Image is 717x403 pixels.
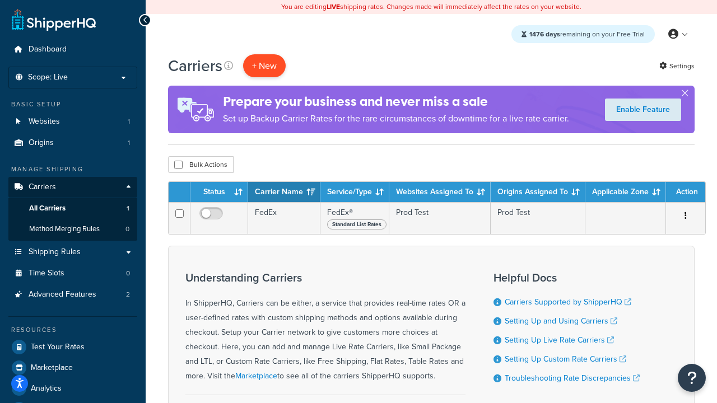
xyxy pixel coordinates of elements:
[223,92,569,111] h4: Prepare your business and never miss a sale
[29,224,100,234] span: Method Merging Rules
[128,117,130,126] span: 1
[31,363,73,373] span: Marketplace
[8,177,137,241] li: Carriers
[320,202,389,234] td: FedEx®
[235,370,277,382] a: Marketplace
[8,263,137,284] li: Time Slots
[529,29,560,39] strong: 1476 days
[8,100,137,109] div: Basic Setup
[243,54,286,77] button: + New
[29,247,81,257] span: Shipping Rules
[127,204,129,213] span: 1
[31,384,62,393] span: Analytics
[327,219,387,229] span: Standard List Rates
[28,73,68,82] span: Scope: Live
[491,202,585,234] td: Prod Test
[8,111,137,132] a: Websites 1
[248,182,320,202] th: Carrier Name: activate to sort column ascending
[128,138,130,148] span: 1
[505,334,614,346] a: Setting Up Live Rate Carriers
[29,204,66,213] span: All Carriers
[8,242,137,263] a: Shipping Rules
[8,378,137,399] a: Analytics
[327,2,340,12] b: LIVE
[29,117,60,126] span: Websites
[8,337,137,357] a: Test Your Rates
[8,358,137,378] a: Marketplace
[29,269,64,278] span: Time Slots
[8,219,137,240] a: Method Merging Rules 0
[190,182,248,202] th: Status: activate to sort column ascending
[8,177,137,198] a: Carriers
[505,296,631,308] a: Carriers Supported by ShipperHQ
[185,271,465,383] div: In ShipperHQ, Carriers can be either, a service that provides real-time rates OR a user-defined r...
[491,182,585,202] th: Origins Assigned To: activate to sort column ascending
[666,182,705,202] th: Action
[31,343,85,352] span: Test Your Rates
[168,156,234,173] button: Bulk Actions
[8,133,137,153] a: Origins 1
[8,165,137,174] div: Manage Shipping
[511,25,655,43] div: remaining on your Free Trial
[8,263,137,284] a: Time Slots 0
[585,182,666,202] th: Applicable Zone: activate to sort column ascending
[223,111,569,126] p: Set up Backup Carrier Rates for the rare circumstances of downtime for a live rate carrier.
[659,58,695,74] a: Settings
[678,364,706,392] button: Open Resource Center
[389,202,491,234] td: Prod Test
[29,45,67,54] span: Dashboard
[185,271,465,284] h3: Understanding Carriers
[168,55,222,77] h1: Carriers
[8,325,137,335] div: Resources
[29,138,54,148] span: Origins
[126,269,130,278] span: 0
[8,198,137,219] li: All Carriers
[505,315,617,327] a: Setting Up and Using Carriers
[320,182,389,202] th: Service/Type: activate to sort column ascending
[125,224,129,234] span: 0
[505,353,626,365] a: Setting Up Custom Rate Carriers
[8,111,137,132] li: Websites
[605,99,681,121] a: Enable Feature
[8,284,137,305] a: Advanced Features 2
[126,290,130,299] span: 2
[8,219,137,240] li: Method Merging Rules
[168,86,223,133] img: ad-rules-rateshop-fe6ec290ccb7230408bd80ed9643f0289d75e0ffd9eb532fc0e269fcd187b520.png
[505,372,640,384] a: Troubleshooting Rate Discrepancies
[8,39,137,60] a: Dashboard
[493,271,640,284] h3: Helpful Docs
[248,202,320,234] td: FedEx
[8,133,137,153] li: Origins
[12,8,96,31] a: ShipperHQ Home
[389,182,491,202] th: Websites Assigned To: activate to sort column ascending
[29,290,96,299] span: Advanced Features
[8,284,137,305] li: Advanced Features
[8,198,137,219] a: All Carriers 1
[29,182,56,192] span: Carriers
